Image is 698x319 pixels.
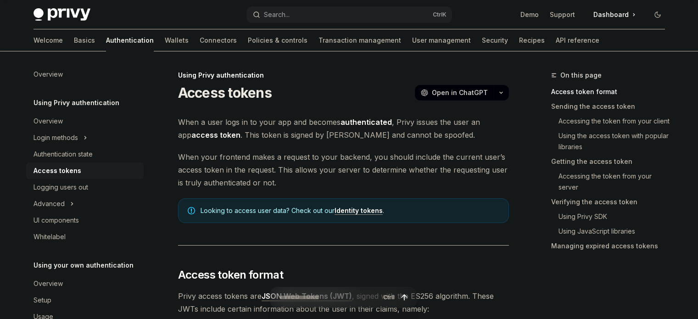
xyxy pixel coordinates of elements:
a: Demo [520,10,539,19]
a: Authentication state [26,146,144,162]
h5: Using your own authentication [34,260,134,271]
div: Authentication state [34,149,93,160]
div: Using Privy authentication [178,71,509,80]
a: Whitelabel [26,229,144,245]
a: Authentication [106,29,154,51]
button: Open in ChatGPT [415,85,493,101]
button: Send message [398,291,411,304]
span: When your frontend makes a request to your backend, you should include the current user’s access ... [178,151,509,189]
a: UI components [26,212,144,229]
button: Toggle Login methods section [26,129,144,146]
button: Open search [246,6,452,23]
button: Toggle dark mode [650,7,665,22]
button: Toggle Advanced section [26,196,144,212]
div: Search... [264,9,290,20]
div: Overview [34,69,63,80]
a: User management [412,29,471,51]
a: Overview [26,113,144,129]
a: Wallets [165,29,189,51]
img: dark logo [34,8,90,21]
span: Looking to access user data? Check out our . [201,206,499,215]
svg: Note [188,207,195,214]
a: Accessing the token from your client [551,114,672,129]
a: Security [482,29,508,51]
span: Dashboard [593,10,629,19]
a: Access token format [551,84,672,99]
strong: authenticated [341,118,392,127]
a: Managing expired access tokens [551,239,672,253]
strong: access token [191,130,240,140]
span: Ctrl K [433,11,447,18]
div: Whitelabel [34,231,66,242]
a: Verifying the access token [551,195,672,209]
a: Recipes [519,29,545,51]
a: Accessing the token from your server [551,169,672,195]
a: Policies & controls [248,29,307,51]
input: Ask a question... [279,287,380,308]
h1: Access tokens [178,84,272,101]
div: Advanced [34,198,65,209]
a: Sending the access token [551,99,672,114]
a: Welcome [34,29,63,51]
h5: Using Privy authentication [34,97,119,108]
a: Getting the access token [551,154,672,169]
a: Setup [26,292,144,308]
a: Access tokens [26,162,144,179]
a: Basics [74,29,95,51]
a: Connectors [200,29,237,51]
a: Overview [26,275,144,292]
a: Transaction management [318,29,401,51]
span: Access token format [178,268,284,282]
div: Logging users out [34,182,88,193]
div: Access tokens [34,165,81,176]
div: Login methods [34,132,78,143]
div: UI components [34,215,79,226]
a: Using JavaScript libraries [551,224,672,239]
a: Using Privy SDK [551,209,672,224]
a: Overview [26,66,144,83]
span: Open in ChatGPT [432,88,488,97]
div: Setup [34,295,51,306]
span: When a user logs in to your app and becomes , Privy issues the user an app . This token is signed... [178,116,509,141]
a: API reference [556,29,599,51]
a: Identity tokens [335,207,383,215]
div: Overview [34,116,63,127]
a: Dashboard [586,7,643,22]
span: On this page [560,70,602,81]
div: Overview [34,278,63,289]
a: Logging users out [26,179,144,196]
a: Using the access token with popular libraries [551,129,672,154]
a: Support [550,10,575,19]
